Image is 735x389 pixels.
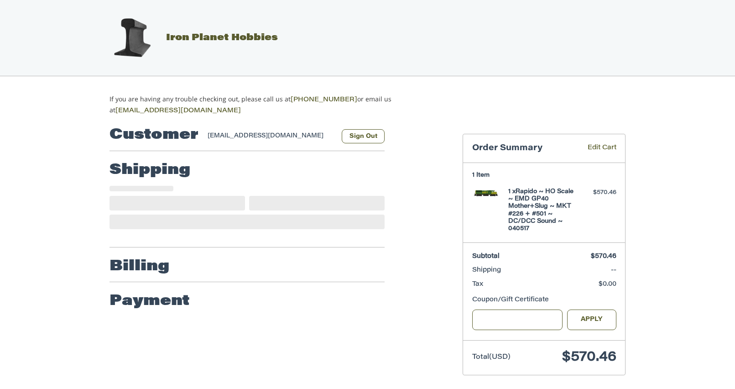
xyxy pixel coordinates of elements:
a: [EMAIL_ADDRESS][DOMAIN_NAME] [115,108,241,114]
button: Sign Out [342,129,385,143]
div: [EMAIL_ADDRESS][DOMAIN_NAME] [208,131,333,143]
input: Gift Certificate or Coupon Code [472,310,563,330]
div: $570.46 [580,188,616,197]
a: Iron Planet Hobbies [100,33,278,42]
h2: Payment [109,292,190,310]
span: Iron Planet Hobbies [166,33,278,42]
button: Apply [567,310,616,330]
h2: Customer [109,126,198,144]
span: Tax [472,281,483,288]
a: [PHONE_NUMBER] [291,97,357,103]
span: -- [611,267,616,273]
span: Subtotal [472,253,500,260]
h3: 1 Item [472,172,616,179]
a: Edit Cart [574,143,616,154]
span: Total (USD) [472,354,511,361]
span: Shipping [472,267,501,273]
h3: Order Summary [472,143,574,154]
div: Coupon/Gift Certificate [472,295,616,305]
span: $0.00 [599,281,616,288]
img: Iron Planet Hobbies [109,15,155,61]
h4: 1 x Rapido ~ HO Scale ~ EMD GP40 Mother+Slug ~ MKT #226 + #501 ~ DC/DCC Sound ~ 040517 [508,188,578,233]
h2: Shipping [109,161,190,179]
h2: Billing [109,258,169,276]
span: $570.46 [591,253,616,260]
span: $570.46 [562,351,616,364]
p: If you are having any trouble checking out, please call us at or email us at [109,94,420,116]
